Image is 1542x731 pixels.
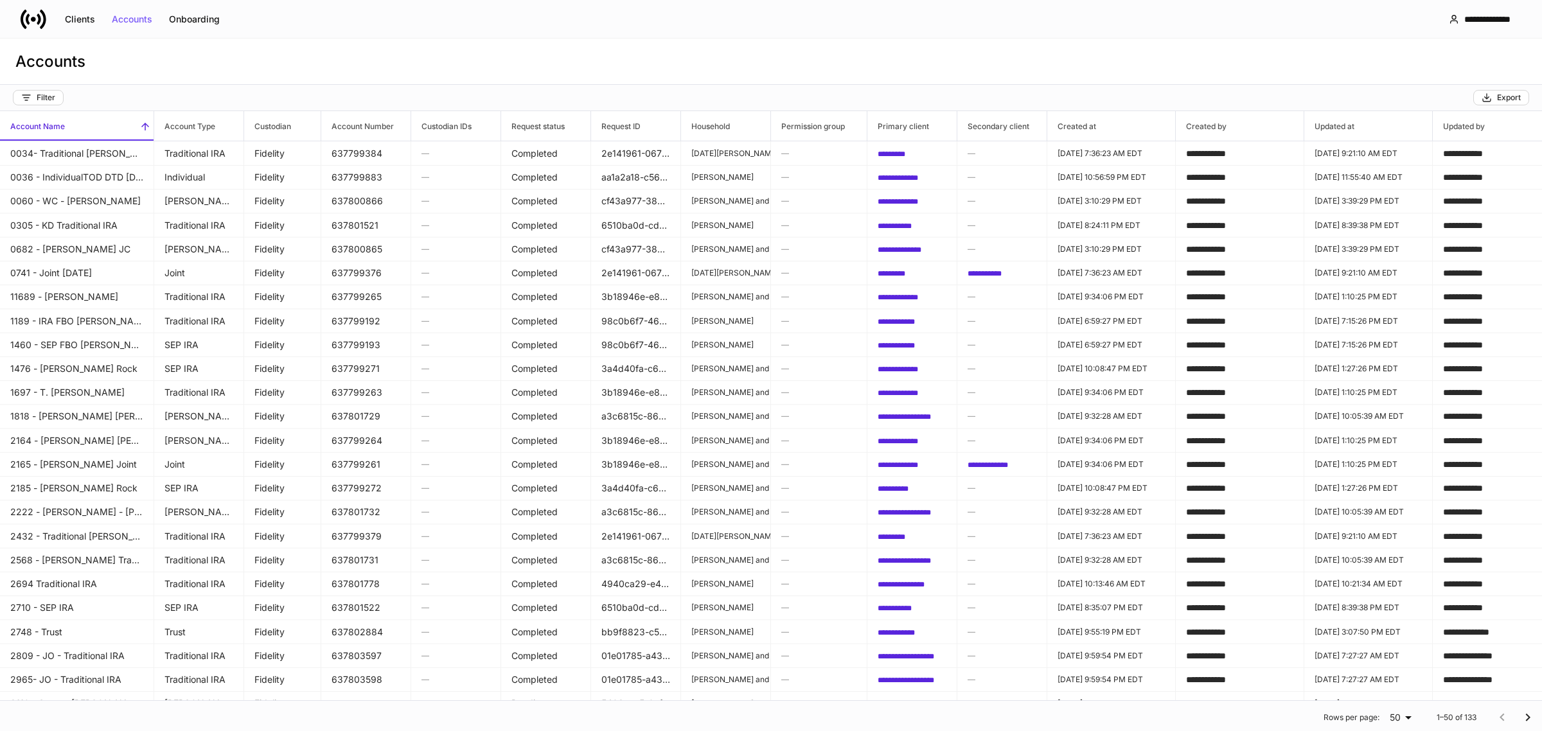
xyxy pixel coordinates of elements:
[501,380,591,405] td: Completed
[501,524,591,549] td: Completed
[591,333,681,357] td: 98c0b6f7-469f-4ab3-9059-c441efd51d57
[1047,237,1176,261] td: 2025-09-03T19:10:29.998Z
[501,476,591,500] td: Completed
[781,147,856,159] h6: —
[968,362,1036,374] h6: —
[321,500,411,524] td: 637801732
[691,387,760,398] p: [PERSON_NAME] and [PERSON_NAME]
[421,290,490,303] h6: —
[1047,500,1176,524] td: 2025-09-04T13:32:28.645Z
[591,213,681,238] td: 6510ba0d-cd13-41aa-b70b-edee99558759
[244,452,321,477] td: Fidelity
[867,261,957,285] td: 8c508425-292b-40ce-9551-bf8639bf531a
[1058,459,1165,469] p: [DATE] 9:34:06 PM EDT
[957,120,1029,132] h6: Secondary client
[591,111,680,141] span: Request ID
[321,452,411,477] td: 637799261
[781,410,856,422] h6: —
[1176,111,1304,141] span: Created by
[321,404,411,428] td: 637801729
[321,141,411,166] td: 637799384
[867,189,957,213] td: 8bf30d50-0610-4fda-8d30-41c0d9695eb9
[421,458,490,470] h6: —
[321,285,411,309] td: 637799265
[1047,120,1096,132] h6: Created at
[591,189,681,213] td: cf43a977-3891-401d-b04c-5ba2e56cf14b
[321,189,411,213] td: 637800866
[321,572,411,596] td: 637801778
[65,15,95,24] div: Clients
[1047,404,1176,428] td: 2025-09-04T13:32:28.646Z
[781,290,856,303] h6: —
[411,111,501,141] span: Custodian IDs
[691,268,760,278] p: [DATE][PERSON_NAME] and [PERSON_NAME]
[968,434,1036,446] h6: —
[691,172,760,182] p: [PERSON_NAME]
[244,404,321,428] td: Fidelity
[867,572,957,596] td: 2307c51a-ccff-4853-ac61-2934fc3caa32
[1058,220,1165,230] p: [DATE] 8:24:11 PM EDT
[244,357,321,381] td: Fidelity
[154,500,244,524] td: Roth IRA
[1315,339,1422,349] p: [DATE] 7:15:26 PM EDT
[1315,459,1422,469] p: [DATE] 1:10:25 PM EDT
[244,333,321,357] td: Fidelity
[691,148,760,159] p: [DATE][PERSON_NAME] and [PERSON_NAME]
[968,147,1036,159] h6: —
[867,452,957,477] td: f432a089-bebc-4007-827b-1ecf9140c6e3
[1058,196,1165,206] p: [DATE] 3:10:29 PM EDT
[1315,292,1422,302] p: [DATE] 1:10:25 PM EDT
[1315,268,1422,278] p: [DATE] 9:21:10 AM EDT
[1047,285,1176,309] td: 2025-09-03T01:34:06.807Z
[1315,531,1422,541] p: [DATE] 9:21:10 AM EDT
[154,476,244,500] td: SEP IRA
[781,339,856,351] h6: —
[781,362,856,374] h6: —
[501,285,591,309] td: Completed
[421,386,490,398] h6: —
[321,380,411,405] td: 637799263
[1304,380,1433,405] td: 2025-09-03T17:10:25.531Z
[1304,476,1433,500] td: 2025-09-03T17:27:26.212Z
[154,404,244,428] td: Roth IRA
[691,315,760,326] p: [PERSON_NAME]
[421,243,490,255] h6: —
[244,309,321,333] td: Fidelity
[1047,111,1175,141] span: Created at
[968,219,1036,231] h6: —
[1047,357,1176,381] td: 2025-09-03T02:08:47.150Z
[154,213,244,238] td: Traditional IRA
[591,524,681,549] td: 2e141961-0675-49d6-9f44-fd3aa9469f50
[421,410,490,422] h6: —
[501,111,590,141] span: Request status
[1304,404,1433,428] td: 2025-09-04T14:05:39.369Z
[421,195,490,207] h6: —
[781,219,856,231] h6: —
[1515,705,1541,730] button: Go to next page
[1315,507,1422,517] p: [DATE] 10:05:39 AM EDT
[321,237,411,261] td: 637800865
[244,476,321,500] td: Fidelity
[501,165,591,189] td: Completed
[321,548,411,572] td: 637801731
[867,213,957,238] td: 286e8471-d63c-4cee-80d2-0b556de23887
[1058,172,1165,182] p: [DATE] 10:56:59 PM EDT
[1315,411,1422,421] p: [DATE] 10:05:39 AM EDT
[421,267,490,279] h6: —
[1304,261,1433,285] td: 2025-09-03T13:21:10.314Z
[591,165,681,189] td: aa1a2a18-c566-405f-94c1-ccc08d0192cf
[501,404,591,428] td: Completed
[501,213,591,238] td: Completed
[781,195,856,207] h6: —
[591,548,681,572] td: a3c6815c-863a-4c3c-ac72-af7a7e3ae95f
[968,410,1036,422] h6: —
[957,111,1047,141] span: Secondary client
[154,452,244,477] td: Joint
[321,476,411,500] td: 637799272
[691,243,760,254] p: [PERSON_NAME] and [PERSON_NAME]
[691,364,760,374] p: [PERSON_NAME] and [PERSON_NAME]
[1304,165,1433,189] td: 2025-09-03T15:55:40.266Z
[421,506,490,518] h6: —
[421,314,490,326] h6: —
[968,171,1036,183] h6: —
